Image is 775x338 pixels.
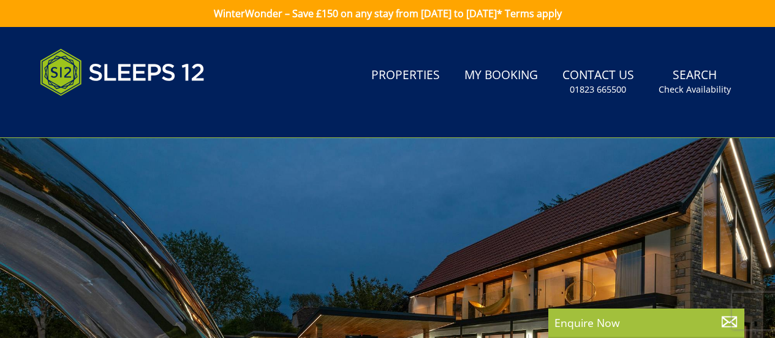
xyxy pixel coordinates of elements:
small: 01823 665500 [570,83,626,96]
iframe: Customer reviews powered by Trustpilot [34,110,162,121]
a: Contact Us01823 665500 [558,62,639,102]
small: Check Availability [659,83,731,96]
a: My Booking [459,62,543,90]
img: Sleeps 12 [40,42,205,103]
a: Properties [366,62,445,90]
p: Enquire Now [554,315,738,331]
a: SearchCheck Availability [654,62,736,102]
